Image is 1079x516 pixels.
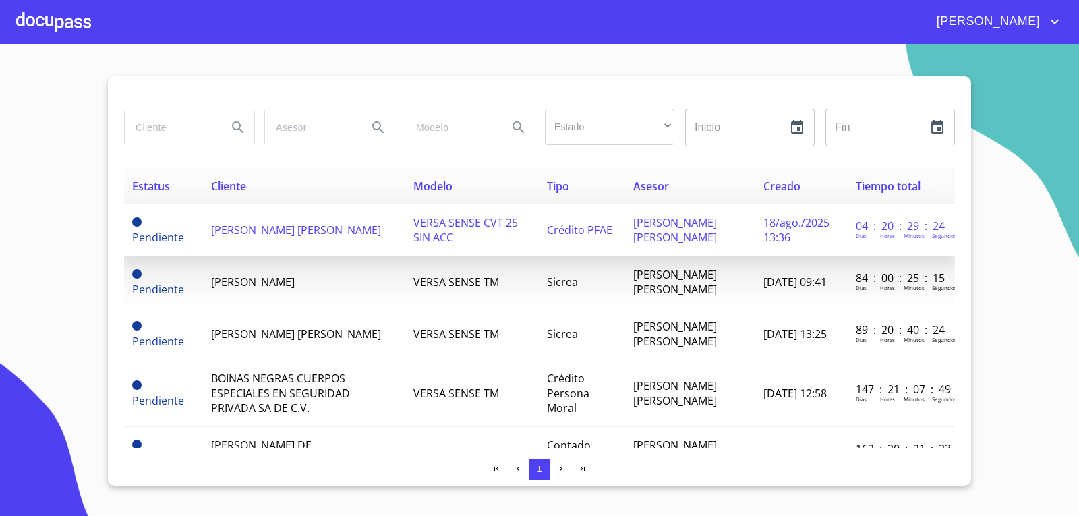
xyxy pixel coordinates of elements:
p: Minutos [904,232,925,239]
span: [PERSON_NAME] [PERSON_NAME] [211,223,381,237]
span: Pendiente [132,380,142,390]
span: [PERSON_NAME] [PERSON_NAME] [633,319,717,349]
p: Horas [880,336,895,343]
input: search [405,109,497,146]
p: 04 : 20 : 29 : 24 [856,219,947,233]
p: 162 : 20 : 21 : 23 [856,441,947,456]
span: VERSA SENSE TM [413,275,499,289]
span: VERSA SENSE TM [413,326,499,341]
span: Asesor [633,179,669,194]
span: Pendiente [132,440,142,449]
p: Horas [880,284,895,291]
input: search [265,109,357,146]
span: Sicrea [547,275,578,289]
button: Search [222,111,254,144]
input: search [125,109,216,146]
span: 1 [537,464,542,474]
p: Horas [880,232,895,239]
p: 147 : 21 : 07 : 49 [856,382,947,397]
span: Tipo [547,179,569,194]
p: Horas [880,395,895,403]
span: [PERSON_NAME] [PERSON_NAME] [633,215,717,245]
button: account of current user [927,11,1063,32]
span: [PERSON_NAME] [PERSON_NAME] [211,326,381,341]
span: Pendiente [132,334,184,349]
p: Minutos [904,336,925,343]
p: Dias [856,395,867,403]
span: Estatus [132,179,170,194]
span: Tiempo total [856,179,921,194]
p: Segundos [932,284,957,291]
span: [DATE] 13:25 [763,326,827,341]
span: Cliente [211,179,246,194]
span: [DATE] 09:41 [763,275,827,289]
p: 89 : 20 : 40 : 24 [856,322,947,337]
span: Pendiente [132,393,184,408]
span: VERSA SENSE TM [413,445,499,460]
span: Pendiente [132,321,142,331]
span: Contado PFAE [547,438,591,467]
p: 84 : 00 : 25 : 15 [856,270,947,285]
span: 18/ago./2025 13:36 [763,215,829,245]
span: [PERSON_NAME] DE [PERSON_NAME] [211,438,312,467]
span: BOINAS NEGRAS CUERPOS ESPECIALES EN SEGURIDAD PRIVADA SA DE C.V. [211,371,350,415]
span: [DATE] 13:44 [763,445,827,460]
span: Pendiente [132,230,184,245]
p: Minutos [904,284,925,291]
span: [PERSON_NAME] [927,11,1047,32]
span: [PERSON_NAME] [PERSON_NAME] [633,438,717,467]
span: VERSA SENSE TM [413,386,499,401]
span: [DATE] 12:58 [763,386,827,401]
span: VERSA SENSE CVT 25 SIN ACC [413,215,518,245]
span: Modelo [413,179,453,194]
span: [PERSON_NAME] [PERSON_NAME] [633,267,717,297]
button: Search [362,111,395,144]
span: Crédito PFAE [547,223,612,237]
p: Dias [856,232,867,239]
p: Segundos [932,395,957,403]
span: Crédito Persona Moral [547,371,589,415]
div: ​ [545,109,674,145]
p: Segundos [932,232,957,239]
p: Segundos [932,336,957,343]
p: Minutos [904,395,925,403]
span: [PERSON_NAME] [PERSON_NAME] [633,378,717,408]
button: Search [502,111,535,144]
span: Sicrea [547,326,578,341]
span: Pendiente [132,217,142,227]
p: Dias [856,336,867,343]
p: Dias [856,284,867,291]
span: [PERSON_NAME] [211,275,295,289]
span: Creado [763,179,800,194]
button: 1 [529,459,550,480]
span: Pendiente [132,282,184,297]
span: Pendiente [132,269,142,279]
